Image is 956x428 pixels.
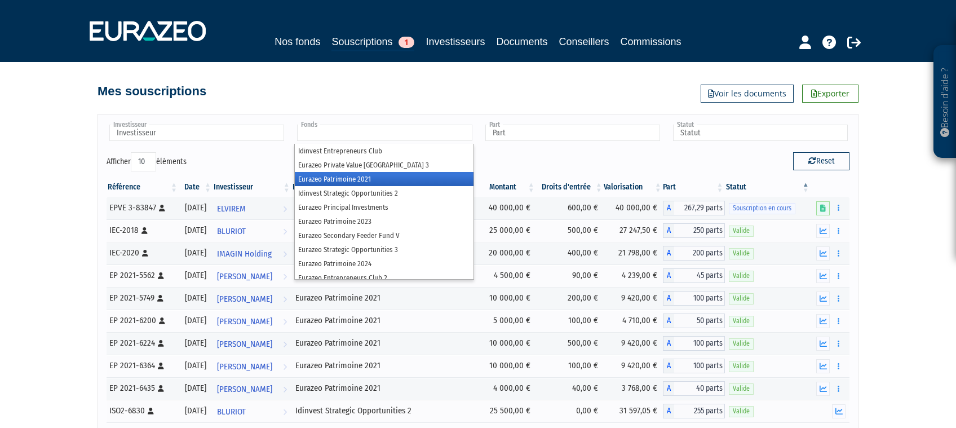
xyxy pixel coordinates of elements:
div: IEC-2018 [109,224,175,236]
span: BLURIOT [217,221,246,242]
button: Reset [793,152,849,170]
div: Eurazeo Patrimoine 2021 [295,315,473,326]
i: Voir l'investisseur [283,198,287,219]
i: Voir l'investisseur [283,356,287,377]
div: EP 2021-6200 [109,315,175,326]
div: A - Eurazeo Private Value Europe 3 [663,201,725,215]
i: Voir l'investisseur [283,334,287,355]
th: Date: activer pour trier la colonne par ordre croissant [179,178,213,197]
div: [DATE] [183,270,209,281]
div: [DATE] [183,247,209,259]
li: Eurazeo Patrimoine 2023 [295,214,473,228]
a: BLURIOT [213,219,291,242]
span: A [663,314,674,328]
td: 200,00 € [536,287,604,310]
a: IMAGIN Holding [213,242,291,264]
span: [PERSON_NAME] [217,334,272,355]
span: A [663,381,674,396]
td: 31 597,05 € [604,400,663,422]
div: A - Eurazeo Patrimoine 2021 [663,359,725,373]
span: BLURIOT [217,401,246,422]
a: [PERSON_NAME] [213,287,291,310]
li: Eurazeo Private Value [GEOGRAPHIC_DATA] 3 [295,158,473,172]
div: EP 2021-6435 [109,382,175,394]
span: Valide [729,338,754,349]
i: [Français] Personne physique [159,317,165,324]
span: Souscription en cours [729,203,795,214]
div: EP 2021-6224 [109,337,175,349]
span: Valide [729,226,754,236]
td: 9 420,00 € [604,287,663,310]
span: Valide [729,383,754,394]
span: Valide [729,248,754,259]
i: [Français] Personne physique [158,363,164,369]
th: Référence : activer pour trier la colonne par ordre croissant [107,178,179,197]
td: 5 000,00 € [477,310,536,332]
a: ELVIREM [213,197,291,219]
td: 4 710,00 € [604,310,663,332]
td: 10 000,00 € [477,332,536,355]
td: 0,00 € [536,400,604,422]
select: Afficheréléments [131,152,156,171]
span: IMAGIN Holding [217,244,272,264]
div: [DATE] [183,405,209,417]
a: BLURIOT [213,400,291,422]
td: 100,00 € [536,355,604,377]
div: EPVE 3-83847 [109,202,175,214]
th: Fonds: activer pour trier la colonne par ordre croissant [291,178,477,197]
i: [Français] Personne physique [148,408,154,414]
td: 40 000,00 € [604,197,663,219]
p: Besoin d'aide ? [939,51,951,153]
div: Eurazeo Patrimoine 2021 [295,337,473,349]
span: 100 parts [674,359,725,373]
a: Commissions [621,34,681,50]
div: [DATE] [183,360,209,372]
i: Voir l'investisseur [283,244,287,264]
i: [Français] Personne physique [158,272,164,279]
div: [DATE] [183,382,209,394]
th: Valorisation: activer pour trier la colonne par ordre croissant [604,178,663,197]
span: ELVIREM [217,198,246,219]
span: 40 parts [674,381,725,396]
span: [PERSON_NAME] [217,311,272,332]
td: 20 000,00 € [477,242,536,264]
span: A [663,223,674,238]
td: 9 420,00 € [604,355,663,377]
a: Nos fonds [275,34,320,50]
span: A [663,359,674,373]
a: [PERSON_NAME] [213,332,291,355]
div: ISO2-6830 [109,405,175,417]
i: [Français] Personne physique [142,250,148,257]
td: 600,00 € [536,197,604,219]
span: Valide [729,293,754,304]
i: Voir l'investisseur [283,401,287,422]
span: 267,29 parts [674,201,725,215]
span: [PERSON_NAME] [217,266,272,287]
span: [PERSON_NAME] [217,356,272,377]
div: [DATE] [183,292,209,304]
div: [DATE] [183,202,209,214]
div: A - Eurazeo Patrimoine 2021 [663,291,725,306]
div: A - Idinvest Strategic Opportunities 2 [663,404,725,418]
span: Valide [729,316,754,326]
span: Valide [729,406,754,417]
th: Statut : activer pour trier la colonne par ordre d&eacute;croissant [725,178,811,197]
div: Idinvest Strategic Opportunities 2 [295,405,473,417]
i: [Français] Personne physique [157,295,163,302]
td: 25 000,00 € [477,219,536,242]
a: Conseillers [559,34,609,50]
th: Investisseur: activer pour trier la colonne par ordre croissant [213,178,291,197]
li: Eurazeo Entrepreneurs Club 2 [295,271,473,285]
td: 500,00 € [536,219,604,242]
i: Voir l'investisseur [283,289,287,310]
a: Documents [497,34,548,50]
td: 4 239,00 € [604,264,663,287]
div: EP 2021-6364 [109,360,175,372]
span: [PERSON_NAME] [217,379,272,400]
span: 255 parts [674,404,725,418]
td: 25 500,00 € [477,400,536,422]
div: [DATE] [183,315,209,326]
span: 1 [399,37,414,48]
div: A - Eurazeo Patrimoine 2021 [663,336,725,351]
a: Voir les documents [701,85,794,103]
